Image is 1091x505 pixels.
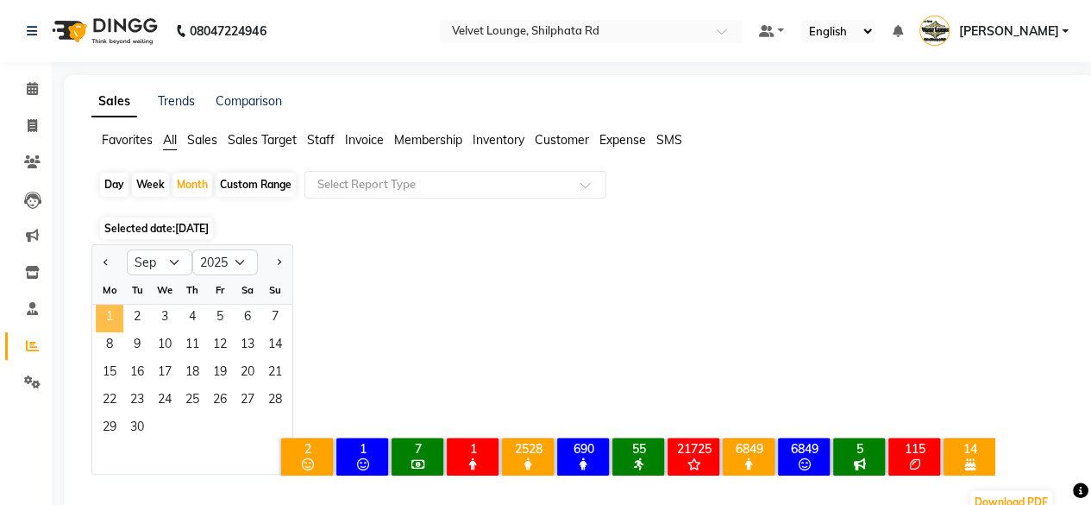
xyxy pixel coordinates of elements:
[123,276,151,304] div: Tu
[175,222,209,235] span: [DATE]
[206,332,234,360] div: Friday, September 12, 2025
[96,388,123,415] span: 22
[234,360,261,388] div: Saturday, September 20, 2025
[96,332,123,360] span: 8
[234,305,261,332] span: 6
[123,388,151,415] span: 23
[261,332,289,360] div: Sunday, September 14, 2025
[261,305,289,332] div: Sunday, September 7, 2025
[947,441,992,457] div: 14
[535,132,589,148] span: Customer
[158,93,195,109] a: Trends
[100,218,213,239] span: Selected date:
[228,132,297,148] span: Sales Target
[261,388,289,415] div: Sunday, September 28, 2025
[96,305,123,332] span: 1
[151,388,179,415] div: Wednesday, September 24, 2025
[100,173,129,197] div: Day
[151,360,179,388] div: Wednesday, September 17, 2025
[837,441,881,457] div: 5
[234,388,261,415] div: Saturday, September 27, 2025
[96,360,123,388] span: 15
[179,276,206,304] div: Th
[123,360,151,388] span: 16
[179,360,206,388] div: Thursday, September 18, 2025
[206,305,234,332] div: Friday, September 5, 2025
[599,132,646,148] span: Expense
[44,7,162,55] img: logo
[179,332,206,360] div: Thursday, September 11, 2025
[234,276,261,304] div: Sa
[132,173,169,197] div: Week
[179,332,206,360] span: 11
[919,16,950,46] img: pradnya
[450,441,495,457] div: 1
[234,305,261,332] div: Saturday, September 6, 2025
[261,388,289,415] span: 28
[285,441,329,457] div: 2
[123,305,151,332] span: 2
[179,360,206,388] span: 18
[123,415,151,443] span: 30
[340,441,385,457] div: 1
[179,388,206,415] span: 25
[151,332,179,360] div: Wednesday, September 10, 2025
[272,249,285,276] button: Next month
[216,173,296,197] div: Custom Range
[127,249,192,275] select: Select month
[151,388,179,415] span: 24
[234,332,261,360] div: Saturday, September 13, 2025
[656,132,682,148] span: SMS
[234,388,261,415] span: 27
[892,441,937,457] div: 115
[151,305,179,332] span: 3
[123,332,151,360] div: Tuesday, September 9, 2025
[123,360,151,388] div: Tuesday, September 16, 2025
[96,415,123,443] span: 29
[123,305,151,332] div: Tuesday, September 2, 2025
[261,305,289,332] span: 7
[206,305,234,332] span: 5
[206,388,234,415] div: Friday, September 26, 2025
[958,22,1058,41] span: [PERSON_NAME]
[151,332,179,360] span: 10
[216,93,282,109] a: Comparison
[151,276,179,304] div: We
[616,441,661,457] div: 55
[206,332,234,360] span: 12
[187,132,217,148] span: Sales
[91,86,137,117] a: Sales
[781,441,826,457] div: 6849
[190,7,266,55] b: 08047224946
[726,441,771,457] div: 6849
[345,132,384,148] span: Invoice
[96,332,123,360] div: Monday, September 8, 2025
[234,332,261,360] span: 13
[179,305,206,332] span: 4
[234,360,261,388] span: 20
[261,360,289,388] div: Sunday, September 21, 2025
[151,305,179,332] div: Wednesday, September 3, 2025
[96,388,123,415] div: Monday, September 22, 2025
[123,415,151,443] div: Tuesday, September 30, 2025
[505,441,550,457] div: 2528
[99,249,113,276] button: Previous month
[561,441,605,457] div: 690
[206,276,234,304] div: Fr
[151,360,179,388] span: 17
[671,441,716,457] div: 21725
[96,360,123,388] div: Monday, September 15, 2025
[206,388,234,415] span: 26
[394,132,462,148] span: Membership
[102,132,153,148] span: Favorites
[123,332,151,360] span: 9
[261,332,289,360] span: 14
[179,388,206,415] div: Thursday, September 25, 2025
[192,249,258,275] select: Select year
[96,415,123,443] div: Monday, September 29, 2025
[123,388,151,415] div: Tuesday, September 23, 2025
[307,132,335,148] span: Staff
[96,276,123,304] div: Mo
[395,441,440,457] div: 7
[179,305,206,332] div: Thursday, September 4, 2025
